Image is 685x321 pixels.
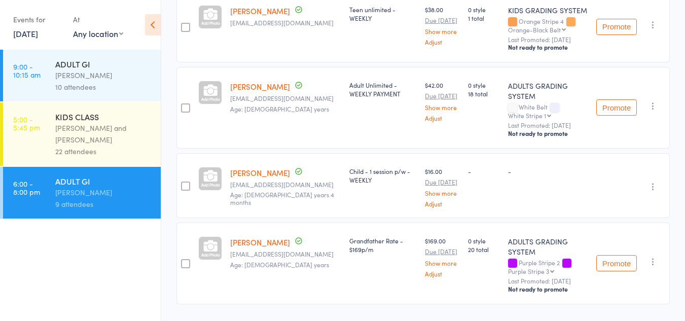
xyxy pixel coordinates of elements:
time: 6:00 - 8:00 pm [13,180,40,196]
span: Age: [DEMOGRAPHIC_DATA] years [230,104,329,113]
div: White Belt [508,103,588,119]
div: $169.00 [425,236,460,276]
div: [PERSON_NAME] and [PERSON_NAME] [55,122,152,146]
span: 1 total [468,14,500,22]
small: Due [DATE] [425,248,460,255]
small: tngraham@outlook.com.au [230,181,341,188]
button: Promote [596,19,637,35]
span: 18 total [468,89,500,98]
div: Orange-Black Belt [508,26,561,33]
div: White Stripe 1 [508,112,546,119]
div: Adult Unlimited - WEEKLY PAYMENT [349,81,417,98]
a: Adjust [425,270,460,277]
span: Age: [DEMOGRAPHIC_DATA] years [230,260,329,269]
a: Adjust [425,115,460,121]
a: [PERSON_NAME] [230,6,290,16]
div: At [73,11,123,28]
a: Show more [425,260,460,266]
small: Due [DATE] [425,17,460,24]
a: Show more [425,28,460,34]
span: Age: [DEMOGRAPHIC_DATA] years 4 months [230,190,334,206]
small: Last Promoted: [DATE] [508,277,588,284]
div: 9 attendees [55,198,152,210]
small: Last Promoted: [DATE] [508,122,588,129]
small: Due [DATE] [425,179,460,186]
div: 10 attendees [55,81,152,93]
div: $42.00 [425,81,460,121]
a: [PERSON_NAME] [230,81,290,92]
div: Grandfather Rate - $169p/m [349,236,417,254]
span: 0 style [468,5,500,14]
div: [PERSON_NAME] [55,69,152,81]
span: 0 style [468,236,500,245]
a: [PERSON_NAME] [230,237,290,247]
time: 9:00 - 10:15 am [13,62,41,79]
div: [PERSON_NAME] [55,187,152,198]
small: byrona90@hotmail.com [230,251,341,258]
a: 5:00 -5:45 pmKIDS CLASS[PERSON_NAME] and [PERSON_NAME]22 attendees [3,102,161,166]
div: Not ready to promote [508,285,588,293]
div: ADULTS GRADING SYSTEM [508,81,588,101]
div: KIDS GRADING SYSTEM [508,5,588,15]
span: 0 style [468,81,500,89]
a: [PERSON_NAME] [230,167,290,178]
div: Orange Stripe 4 [508,18,588,33]
div: ADULT GI [55,175,152,187]
a: Adjust [425,200,460,207]
div: Purple Stripe 3 [508,268,549,274]
button: Promote [596,99,637,116]
div: - [468,167,500,175]
div: KIDS CLASS [55,111,152,122]
div: Not ready to promote [508,129,588,137]
small: Last Promoted: [DATE] [508,36,588,43]
div: - [508,167,588,175]
div: Not ready to promote [508,43,588,51]
div: Purple Stripe 2 [508,259,588,274]
div: $38.00 [425,5,460,45]
div: $16.00 [425,167,460,207]
div: Child - 1 session p/w - WEEKLY [349,167,417,184]
small: hubo482@gmail.com [230,19,341,26]
div: Events for [13,11,63,28]
small: Dean_heffernan@hotmail.com [230,95,341,102]
div: Any location [73,28,123,39]
a: [DATE] [13,28,38,39]
button: Promote [596,255,637,271]
div: ADULT GI [55,58,152,69]
div: 22 attendees [55,146,152,157]
a: 6:00 -8:00 pmADULT GI[PERSON_NAME]9 attendees [3,167,161,219]
a: Show more [425,104,460,111]
a: Adjust [425,39,460,45]
div: Teen unlimited - WEEKLY [349,5,417,22]
a: Show more [425,190,460,196]
small: Due [DATE] [425,92,460,99]
time: 5:00 - 5:45 pm [13,115,40,131]
div: ADULTS GRADING SYSTEM [508,236,588,257]
a: 9:00 -10:15 amADULT GI[PERSON_NAME]10 attendees [3,50,161,101]
span: 20 total [468,245,500,254]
